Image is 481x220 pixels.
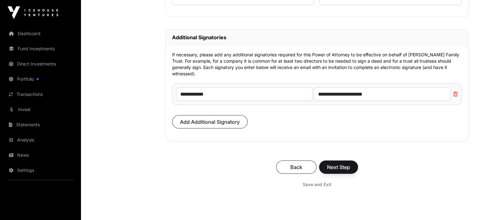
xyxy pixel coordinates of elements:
[5,103,76,116] a: Invest
[5,27,76,41] a: Dashboard
[5,87,76,101] a: Transactions
[8,6,58,19] img: Icehouse Ventures Logo
[5,163,76,177] a: Settings
[303,181,331,188] span: Save and Exit
[5,118,76,132] a: Statements
[172,115,248,129] button: Add Additional Signatory
[172,34,462,41] h2: Additional Signatories
[295,179,339,190] button: Save and Exit
[5,133,76,147] a: Analysis
[172,52,462,77] p: If necessary, please add any additional signatories required for this Power of Attorney to be eff...
[449,190,481,220] iframe: Chat Widget
[327,163,350,171] span: Next Step
[276,160,317,174] button: Back
[5,42,76,56] a: Fund Investments
[5,148,76,162] a: News
[284,163,309,171] span: Back
[319,160,358,174] button: Next Step
[180,118,240,126] span: Add Additional Signatory
[5,72,76,86] a: Portfolio
[5,57,76,71] a: Direct Investments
